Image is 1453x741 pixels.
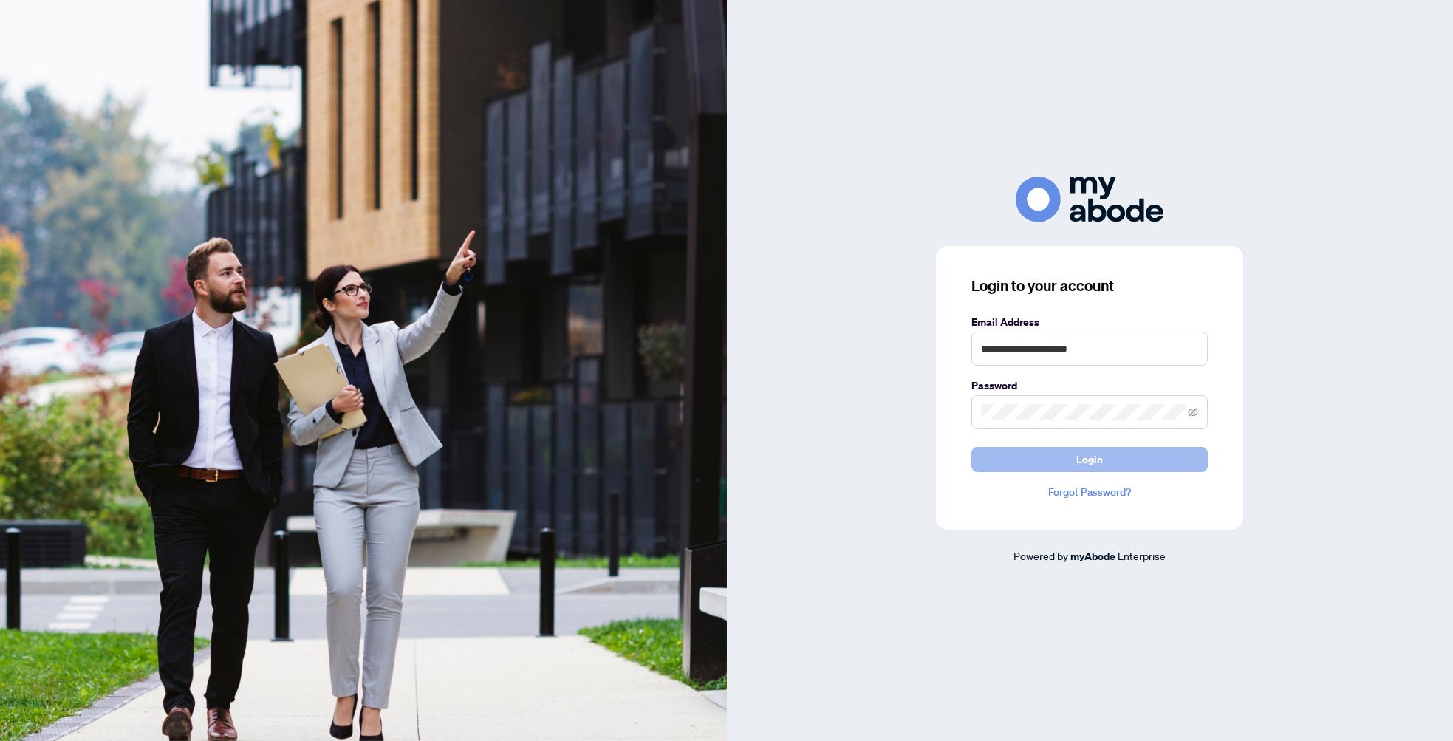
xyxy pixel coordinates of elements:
[971,447,1208,472] button: Login
[1188,407,1198,417] span: eye-invisible
[1076,448,1103,471] span: Login
[1118,549,1166,562] span: Enterprise
[1016,177,1163,222] img: ma-logo
[971,378,1208,394] label: Password
[1013,549,1068,562] span: Powered by
[1070,548,1115,564] a: myAbode
[971,276,1208,296] h3: Login to your account
[971,314,1208,330] label: Email Address
[971,484,1208,500] a: Forgot Password?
